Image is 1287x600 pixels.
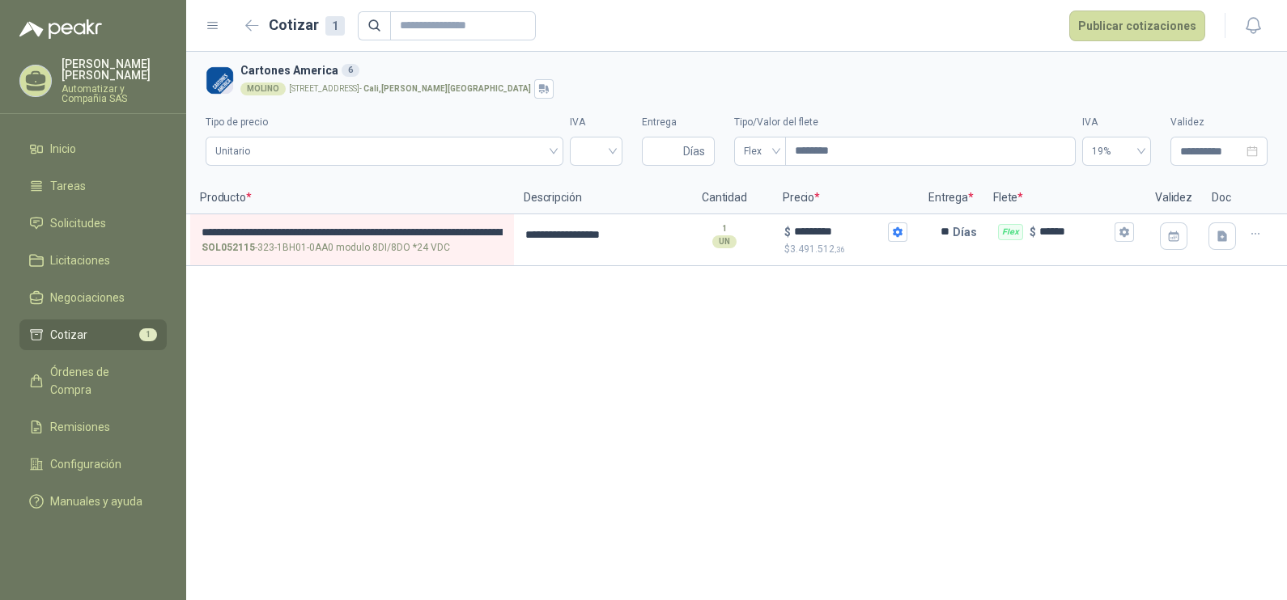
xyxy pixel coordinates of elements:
[744,139,776,163] span: Flex
[50,455,121,473] span: Configuración
[50,140,76,158] span: Inicio
[19,245,167,276] a: Licitaciones
[734,115,1076,130] label: Tipo/Valor del flete
[953,216,983,248] p: Días
[50,418,110,436] span: Remisiones
[784,242,907,257] p: $
[919,182,983,214] p: Entrega
[712,235,737,248] div: UN
[50,214,106,232] span: Solicitudes
[514,182,676,214] p: Descripción
[998,224,1023,240] div: Flex
[342,64,359,77] div: 6
[1170,115,1268,130] label: Validez
[676,182,773,214] p: Cantidad
[642,115,715,130] label: Entrega
[50,251,110,269] span: Licitaciones
[19,19,102,39] img: Logo peakr
[19,171,167,201] a: Tareas
[50,289,125,306] span: Negociaciones
[1082,115,1151,130] label: IVA
[19,133,167,164] a: Inicio
[202,240,255,256] strong: SOL052115
[289,85,531,93] p: [STREET_ADDRESS] -
[19,282,167,313] a: Negociaciones
[325,16,345,36] div: 1
[50,177,86,195] span: Tareas
[1115,222,1134,242] button: Flex $
[683,137,705,165] span: Días
[240,82,286,95] div: MOLINO
[240,61,1261,79] h3: Cartones America
[62,84,167,104] p: Automatizar y Compañia SAS
[215,139,554,163] span: Unitario
[269,14,345,36] h2: Cotizar
[983,182,1145,214] p: Flete
[50,492,142,510] span: Manuales y ayuda
[784,223,791,241] p: $
[1202,182,1242,214] p: Doc
[1069,11,1205,41] button: Publicar cotizaciones
[790,243,844,255] span: 3.491.512
[722,222,727,235] p: 1
[202,240,450,256] p: - 323-1BH01-0AA0 modulo 8DI/8DO *24 VDC
[19,412,167,442] a: Remisiones
[1039,226,1111,238] input: Flex $
[363,84,531,93] strong: Cali , [PERSON_NAME][GEOGRAPHIC_DATA]
[773,182,919,214] p: Precio
[1092,139,1141,163] span: 19%
[794,226,885,238] input: $$3.491.512,36
[888,222,907,242] button: $$3.491.512,36
[139,328,157,341] span: 1
[206,115,563,130] label: Tipo de precio
[570,115,622,130] label: IVA
[50,363,151,399] span: Órdenes de Compra
[19,449,167,480] a: Configuración
[50,326,87,344] span: Cotizar
[19,486,167,517] a: Manuales y ayuda
[62,58,167,81] p: [PERSON_NAME] [PERSON_NAME]
[835,245,844,254] span: ,36
[19,208,167,239] a: Solicitudes
[1030,223,1036,241] p: $
[19,357,167,405] a: Órdenes de Compra
[1145,182,1202,214] p: Validez
[19,319,167,350] a: Cotizar1
[202,226,503,239] input: SOL052115-323-1BH01-0AA0 modulo 8DI/8DO *24 VDC
[190,182,514,214] p: Producto
[206,66,234,95] img: Company Logo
